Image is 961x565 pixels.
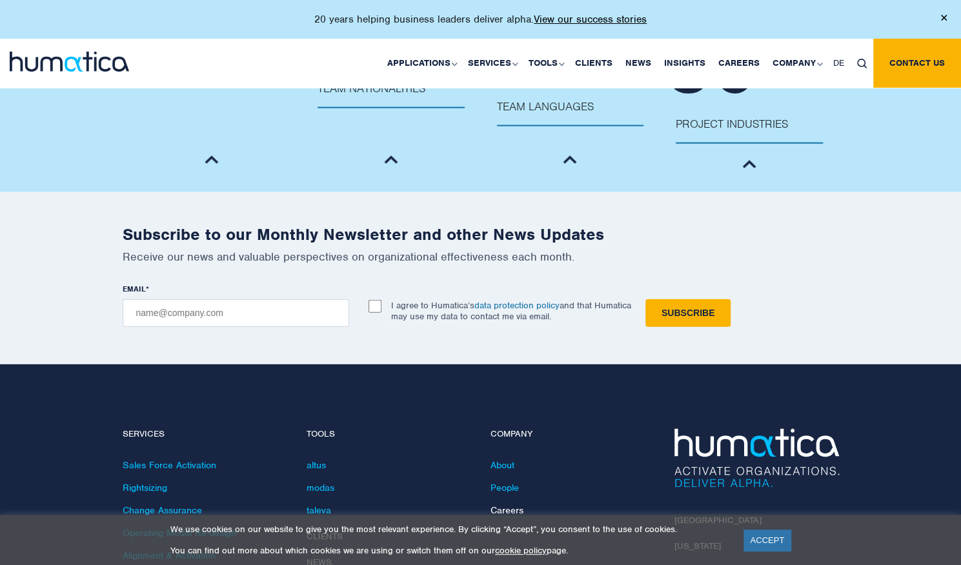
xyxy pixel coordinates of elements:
[10,52,129,72] img: logo
[491,429,655,440] h4: Company
[495,545,547,556] a: cookie policy
[522,39,569,88] a: Tools
[497,99,644,126] p: Team Languages
[491,482,519,493] a: People
[491,504,523,516] a: Careers
[307,459,326,471] a: altus
[391,300,631,322] p: I agree to Humatica’s and that Humatica may use my data to contact me via email.
[381,39,461,88] a: Applications
[833,57,844,68] span: DE
[205,155,219,164] img: member-down-arrow.png
[123,284,146,294] span: EMAIL
[123,504,202,516] a: Change Assurance
[766,39,827,88] a: Company
[742,160,756,168] img: member-down-arrow.png
[384,155,398,164] img: member-down-arrow.png
[857,59,867,68] img: search_icon
[170,524,727,535] p: We use cookies on our website to give you the most relevant experience. By clicking “Accept”, you...
[563,155,577,164] img: member-down-arrow.png
[307,482,334,493] a: modas
[658,39,712,88] a: Insights
[314,13,647,26] p: 20 years helping business leaders deliver alpha.
[307,429,471,440] h4: Tools
[569,39,619,88] a: Clients
[170,545,727,556] p: You can find out more about which cookies we are using or switch them off on our page.
[474,300,560,311] a: data protection policy
[123,459,216,471] a: Sales Force Activation
[307,504,331,516] a: taleva
[827,39,851,88] a: DE
[534,13,647,26] a: View our success stories
[461,39,522,88] a: Services
[491,459,514,471] a: About
[123,299,349,327] input: name@company.com
[645,299,731,327] input: Subscribe
[123,482,167,493] a: Rightsizing
[674,429,839,487] img: Humatica
[369,300,381,313] input: I agree to Humatica’sdata protection policyand that Humatica may use my data to contact me via em...
[744,530,791,551] a: ACCEPT
[123,429,287,440] h4: Services
[619,39,658,88] a: News
[123,250,839,264] p: Receive our news and valuable perspectives on organizational effectiveness each month.
[712,39,766,88] a: Careers
[676,117,823,144] p: Project Industries
[873,39,961,88] a: Contact us
[318,81,465,108] p: Team Nationalities
[123,224,839,244] h2: Subscribe to our Monthly Newsletter and other News Updates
